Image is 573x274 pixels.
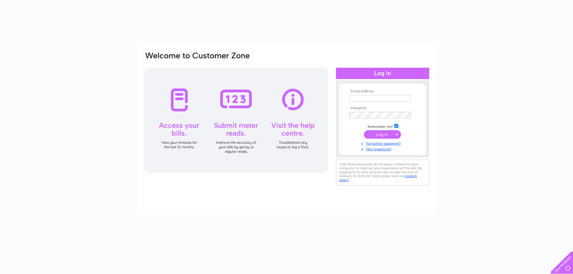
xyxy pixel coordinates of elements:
td: Remember me? [348,123,417,129]
a: Forgotten password? [349,140,417,146]
a: cookies policy [339,174,417,182]
th: Email Address: [348,89,417,94]
a: Not registered? [349,146,417,152]
div: Clear Business would like to place cookies on your computer to improve your experience of the sit... [336,159,429,185]
input: Submit [364,130,401,139]
th: Password: [348,106,417,110]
